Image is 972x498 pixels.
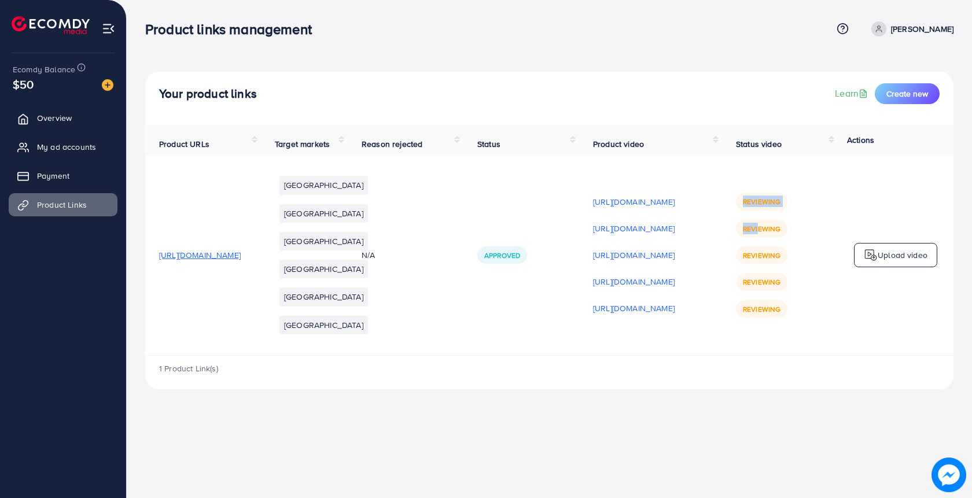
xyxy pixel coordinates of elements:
p: [URL][DOMAIN_NAME] [593,248,675,262]
p: [URL][DOMAIN_NAME] [593,301,675,315]
li: [GEOGRAPHIC_DATA] [279,176,368,194]
span: Product video [593,138,644,150]
a: My ad accounts [9,135,117,158]
p: Upload video [878,248,927,262]
p: [URL][DOMAIN_NAME] [593,275,675,289]
span: Reviewing [743,304,780,314]
span: Reviewing [743,224,780,234]
a: [PERSON_NAME] [867,21,953,36]
a: Product Links [9,193,117,216]
h4: Your product links [159,87,257,101]
li: [GEOGRAPHIC_DATA] [279,232,368,250]
span: Product Links [37,199,87,211]
li: [GEOGRAPHIC_DATA] [279,260,368,278]
span: Reviewing [743,197,780,206]
p: [URL][DOMAIN_NAME] [593,222,675,235]
span: Ecomdy Balance [13,64,75,75]
a: Overview [9,106,117,130]
span: N/A [362,249,375,261]
a: Payment [9,164,117,187]
span: Create new [886,88,928,99]
img: image [932,458,966,492]
span: [URL][DOMAIN_NAME] [159,249,241,261]
span: Actions [847,134,874,146]
span: Reason rejected [362,138,422,150]
span: 1 Product Link(s) [159,363,218,374]
span: Approved [484,250,520,260]
p: [PERSON_NAME] [891,22,953,36]
span: Status video [736,138,782,150]
img: logo [12,16,90,34]
span: Reviewing [743,277,780,287]
img: logo [864,248,878,262]
img: image [102,79,113,91]
button: Create new [875,83,940,104]
li: [GEOGRAPHIC_DATA] [279,316,368,334]
h3: Product links management [145,21,321,38]
span: Product URLs [159,138,209,150]
img: menu [102,22,115,35]
p: [URL][DOMAIN_NAME] [593,195,675,209]
span: Status [477,138,500,150]
li: [GEOGRAPHIC_DATA] [279,204,368,223]
li: [GEOGRAPHIC_DATA] [279,287,368,306]
span: Reviewing [743,250,780,260]
span: $50 [13,76,34,93]
span: Target markets [275,138,330,150]
span: My ad accounts [37,141,96,153]
span: Overview [37,112,72,124]
span: Payment [37,170,69,182]
a: Learn [835,87,870,100]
